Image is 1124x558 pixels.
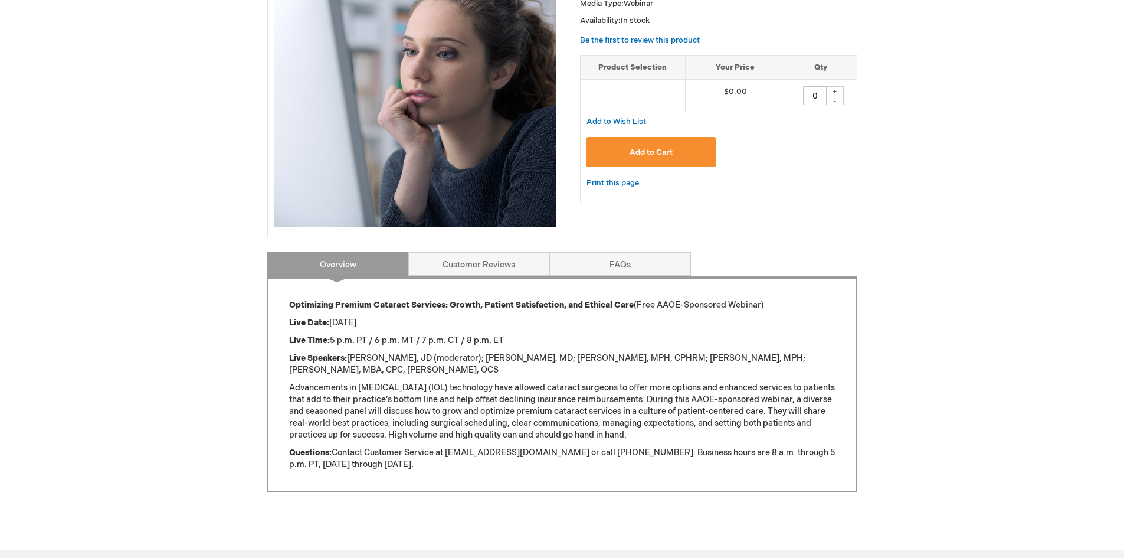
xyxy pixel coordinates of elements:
p: [DATE] [289,317,835,329]
span: Add to Wish List [586,117,646,126]
strong: Live Speakers: [289,353,347,363]
p: (Free AAOE-Sponsored Webinar) [289,299,835,311]
p: 5 p.m. PT / 6 p.m. MT / 7 p.m. CT / 8 p.m. ET [289,335,835,347]
input: Qty [803,86,827,105]
span: In stock [621,16,650,25]
th: Your Price [685,55,785,80]
p: Advancements in [MEDICAL_DATA] (IOL) technology have allowed cataract surgeons to offer more opti... [289,382,835,441]
p: Contact Customer Service at [EMAIL_ADDRESS][DOMAIN_NAME] or call [PHONE_NUMBER]. Business hours a... [289,447,835,471]
strong: Live Time: [289,335,330,345]
a: Add to Wish List [586,116,646,126]
div: - [826,96,844,105]
strong: Optimizing Premium Cataract Services: Growth, Patient Satisfaction, and Ethical Care [289,300,634,310]
a: Customer Reviews [408,252,550,276]
button: Add to Cart [586,137,716,167]
div: + [826,86,844,96]
span: Add to Cart [630,148,673,157]
strong: Questions: [289,448,332,458]
th: Qty [785,55,857,80]
th: Product Selection [581,55,686,80]
a: Be the first to review this product [580,35,700,45]
a: FAQs [549,252,691,276]
a: Overview [267,252,409,276]
td: $0.00 [685,80,785,112]
strong: Live Date: [289,318,329,328]
a: Print this page [586,176,639,191]
p: [PERSON_NAME], JD (moderator); [PERSON_NAME], MD; [PERSON_NAME], MPH, CPHRM; [PERSON_NAME], MPH; ... [289,353,835,376]
p: Availability: [580,15,857,27]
